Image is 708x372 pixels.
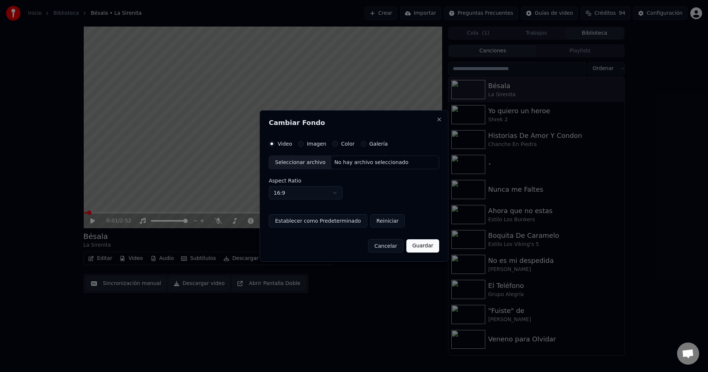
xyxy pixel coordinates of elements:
[370,214,405,227] button: Reiniciar
[406,239,439,253] button: Guardar
[269,178,439,183] label: Aspect Ratio
[278,141,292,146] label: Video
[307,141,326,146] label: Imagen
[368,239,403,253] button: Cancelar
[369,141,388,146] label: Galería
[269,214,367,227] button: Establecer como Predeterminado
[269,119,439,126] h2: Cambiar Fondo
[341,141,355,146] label: Color
[332,159,412,166] div: No hay archivo seleccionado
[269,156,332,169] div: Seleccionar archivo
